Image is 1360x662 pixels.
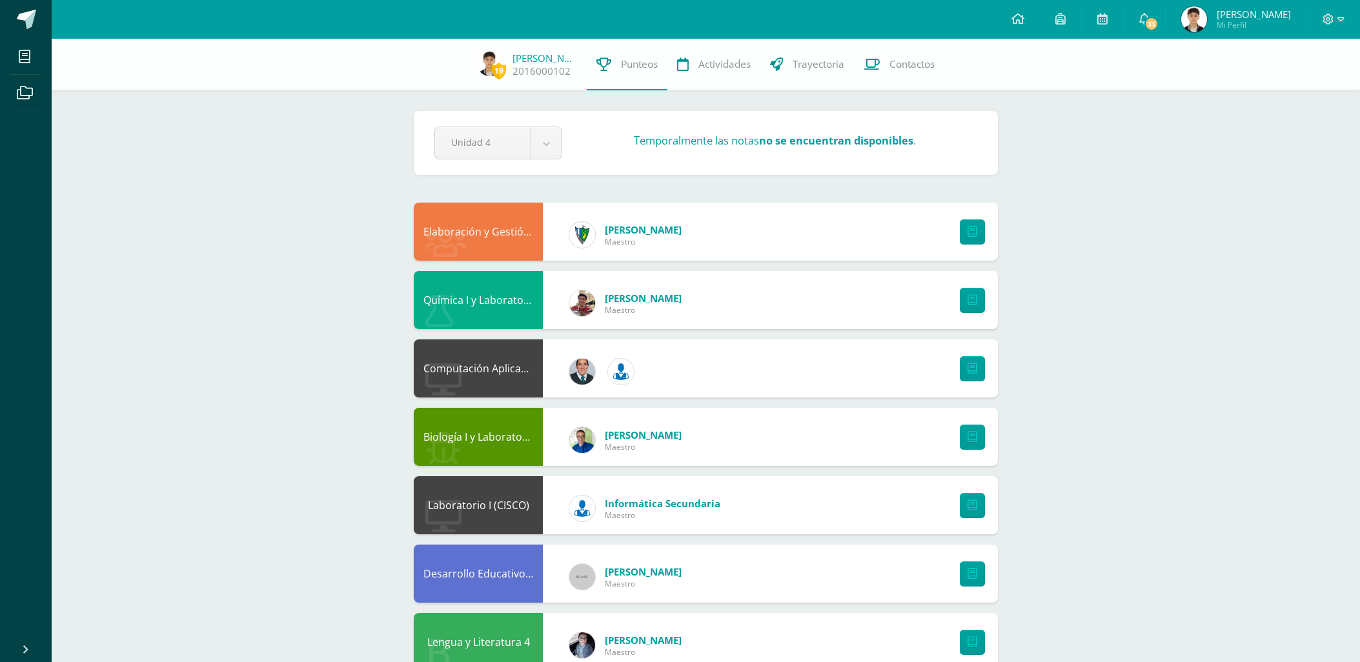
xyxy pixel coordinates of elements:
[414,476,543,534] div: Laboratorio I (CISCO)
[634,134,916,148] h3: Temporalmente las notas .
[605,634,682,647] span: [PERSON_NAME]
[854,39,944,90] a: Contactos
[605,647,682,657] span: Maestro
[414,408,543,466] div: Biología I y Laboratorio
[414,339,543,397] div: Computación Aplicada (Informática)
[760,39,854,90] a: Trayectoria
[569,496,595,521] img: 6ed6846fa57649245178fca9fc9a58dd.png
[698,57,751,71] span: Actividades
[605,428,682,441] span: [PERSON_NAME]
[621,57,658,71] span: Punteos
[605,578,682,589] span: Maestro
[605,292,682,305] span: [PERSON_NAME]
[451,127,514,157] span: Unidad 4
[414,203,543,261] div: Elaboración y Gestión de Proyectos
[759,134,913,148] strong: no se encuentran disponibles
[569,564,595,590] img: 60x60
[414,271,543,329] div: Química I y Laboratorio
[513,65,571,78] a: 2016000102
[569,359,595,385] img: 2306758994b507d40baaa54be1d4aa7e.png
[492,63,506,79] span: 19
[793,57,844,71] span: Trayectoria
[587,39,667,90] a: Punteos
[435,127,562,159] a: Unidad 4
[1217,19,1291,30] span: Mi Perfil
[605,565,682,578] span: [PERSON_NAME]
[608,359,634,385] img: 6ed6846fa57649245178fca9fc9a58dd.png
[1217,8,1291,21] span: [PERSON_NAME]
[605,441,682,452] span: Maestro
[667,39,760,90] a: Actividades
[1144,17,1159,31] span: 33
[605,497,720,510] span: Informática Secundaria
[569,222,595,248] img: 9f174a157161b4ddbe12118a61fed988.png
[569,290,595,316] img: cb93aa548b99414539690fcffb7d5efd.png
[414,545,543,603] div: Desarrollo Educativo y Proyecto de Vida
[605,305,682,316] span: Maestro
[569,632,595,658] img: 702136d6d401d1cd4ce1c6f6778c2e49.png
[477,50,503,76] img: d406837d8be6f506381aa89ccaaeb1a1.png
[569,427,595,453] img: 692ded2a22070436d299c26f70cfa591.png
[605,236,682,247] span: Maestro
[1181,6,1207,32] img: d406837d8be6f506381aa89ccaaeb1a1.png
[605,510,720,521] span: Maestro
[889,57,935,71] span: Contactos
[513,52,577,65] a: [PERSON_NAME]
[605,223,682,236] span: [PERSON_NAME]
